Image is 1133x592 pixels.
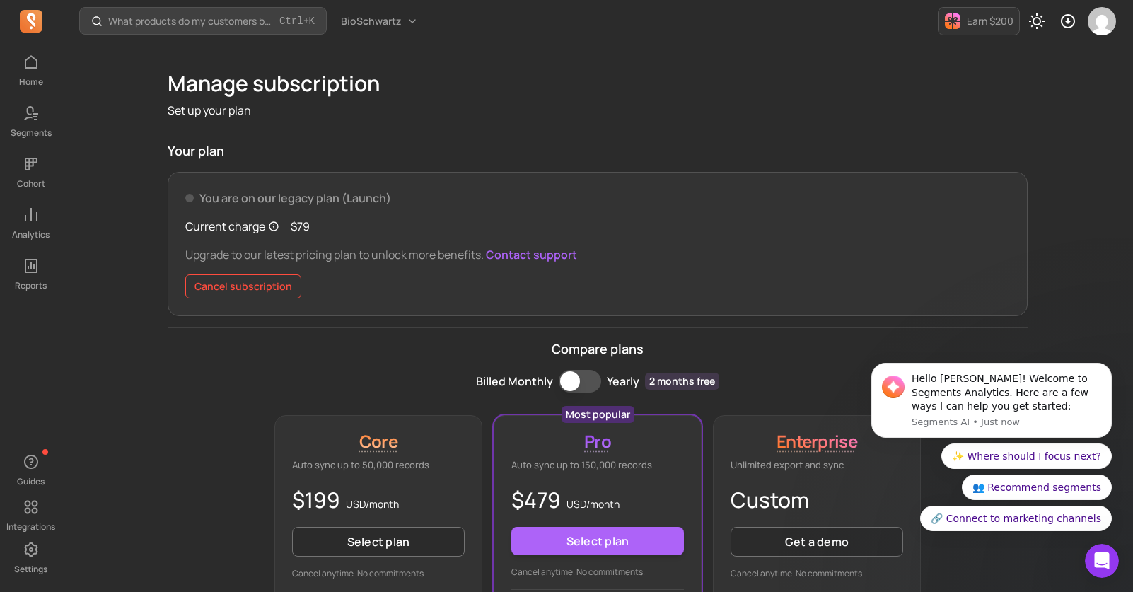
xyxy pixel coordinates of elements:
a: Get a demo [731,527,903,557]
p: You are on our legacy plan (Launch) [185,190,1010,207]
p: Most popular [566,407,630,422]
p: Settings [14,564,47,575]
button: What products do my customers buy in the same order?Ctrl+K [79,7,327,35]
button: Select plan [511,527,684,555]
p: Pro [511,430,684,453]
p: Cancel anytime. No commitments. [731,568,903,579]
p: Upgrade to our latest pricing plan to unlock more benefits. [185,246,1010,263]
p: Set up your plan [168,102,1028,119]
p: $479 [511,484,684,516]
p: Home [19,76,43,88]
p: Cancel anytime. No commitments. [511,567,684,578]
p: Segments [11,127,52,139]
p: Reports [15,280,47,291]
p: Current charge [185,218,279,235]
p: Guides [17,476,45,487]
p: Auto sync up to 50,000 records [292,458,465,472]
button: Earn $200 [938,7,1020,35]
p: Earn $200 [967,14,1013,28]
button: Cancel subscription [185,274,301,298]
iframe: Intercom notifications message [850,254,1133,554]
button: Contact support [486,246,577,263]
img: avatar [1088,7,1116,35]
p: $199 [292,484,465,516]
p: Enterprise [731,430,903,453]
p: Core [292,430,465,453]
p: 2 months free [645,373,719,390]
p: Analytics [12,229,50,240]
button: Toggle dark mode [1023,7,1051,35]
button: Guides [16,448,47,490]
p: Cohort [17,178,45,190]
p: Billed Monthly [476,373,553,390]
h1: Manage subscription [168,71,1028,96]
iframe: Intercom live chat [1085,544,1119,578]
p: Unlimited export and sync [731,458,903,472]
span: + [279,13,315,28]
span: BioSchwartz [341,14,401,28]
button: Select plan [292,527,465,557]
button: BioSchwartz [332,8,426,34]
p: Custom [731,484,903,516]
span: USD/ month [566,497,620,511]
p: Compare plans [168,339,1028,359]
p: Integrations [6,521,55,533]
p: $79 [291,218,310,235]
kbd: K [309,16,315,27]
p: Auto sync up to 150,000 records [511,458,684,472]
p: What products do my customers buy in the same order? [108,14,274,28]
p: Cancel anytime. No commitments. [292,568,465,579]
kbd: Ctrl [279,14,303,28]
p: Your plan [168,141,1028,161]
span: USD/ month [346,497,399,511]
p: Yearly [607,373,639,390]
